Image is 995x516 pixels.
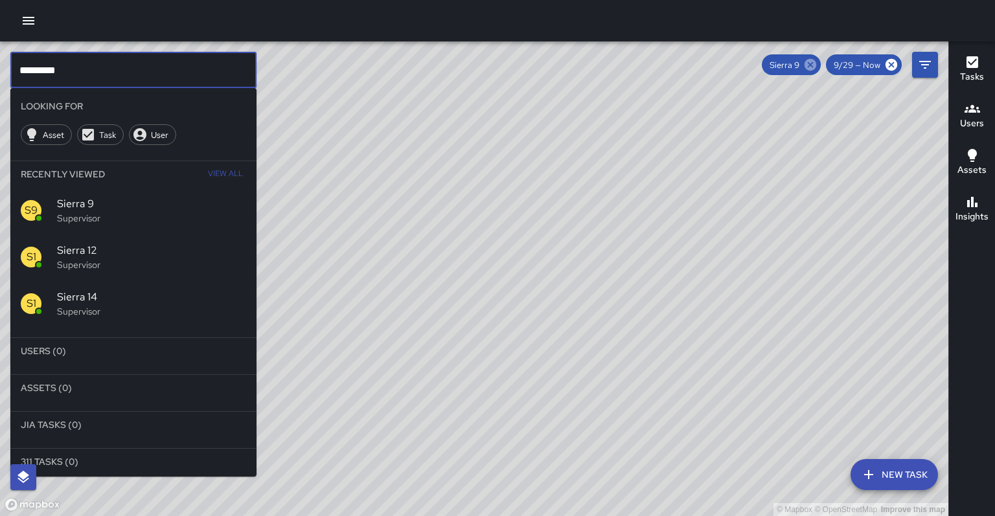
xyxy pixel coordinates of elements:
[129,124,176,145] div: User
[57,289,246,305] span: Sierra 14
[10,412,257,438] li: Jia Tasks (0)
[949,186,995,233] button: Insights
[762,60,807,71] span: Sierra 9
[912,52,938,78] button: Filters
[10,234,257,280] div: S1Sierra 12Supervisor
[957,163,987,177] h6: Assets
[10,338,257,364] li: Users (0)
[10,280,257,327] div: S1Sierra 14Supervisor
[208,164,243,185] span: View All
[960,117,984,131] h6: Users
[10,161,257,187] li: Recently Viewed
[77,124,124,145] div: Task
[57,305,246,318] p: Supervisor
[949,47,995,93] button: Tasks
[205,161,246,187] button: View All
[57,243,246,258] span: Sierra 12
[25,203,38,218] p: S9
[92,129,123,140] span: Task
[27,296,36,311] p: S1
[10,375,257,401] li: Assets (0)
[826,60,888,71] span: 9/29 — Now
[57,196,246,212] span: Sierra 9
[949,93,995,140] button: Users
[27,249,36,265] p: S1
[949,140,995,186] button: Assets
[10,449,257,475] li: 311 Tasks (0)
[57,258,246,271] p: Supervisor
[955,210,989,224] h6: Insights
[851,459,938,490] button: New Task
[960,70,984,84] h6: Tasks
[10,187,257,234] div: S9Sierra 9Supervisor
[826,54,902,75] div: 9/29 — Now
[57,212,246,225] p: Supervisor
[10,93,257,119] li: Looking For
[21,124,72,145] div: Asset
[144,129,176,140] span: User
[762,54,821,75] div: Sierra 9
[36,129,71,140] span: Asset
